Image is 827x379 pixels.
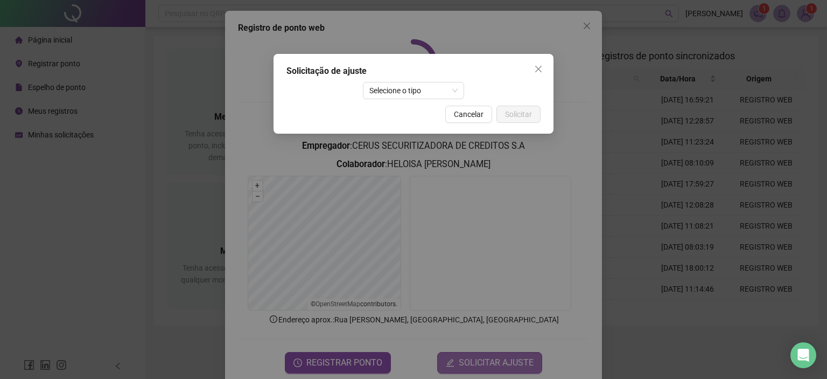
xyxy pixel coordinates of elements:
[369,82,458,99] span: Selecione o tipo
[496,106,541,123] button: Solicitar
[534,65,543,73] span: close
[530,60,547,78] button: Close
[286,65,541,78] div: Solicitação de ajuste
[454,108,483,120] span: Cancelar
[445,106,492,123] button: Cancelar
[790,342,816,368] div: Open Intercom Messenger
